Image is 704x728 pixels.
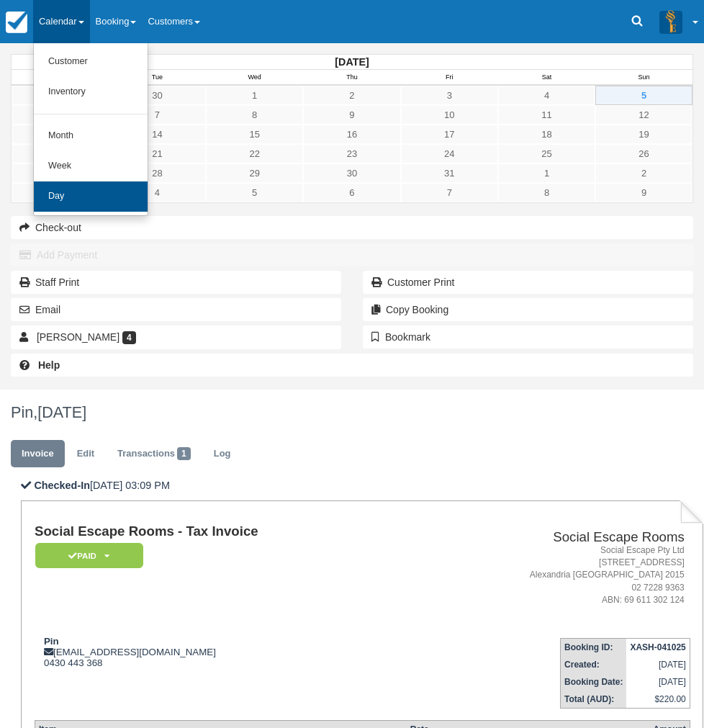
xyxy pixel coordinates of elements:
a: 23 [303,144,400,163]
a: Customer [34,47,148,77]
span: [PERSON_NAME] [37,331,119,343]
div: [EMAIL_ADDRESS][DOMAIN_NAME] 0430 443 368 [35,636,410,668]
a: 29 [206,163,303,183]
a: 27 [12,163,109,183]
a: 30 [109,86,206,105]
a: Month [34,121,148,151]
a: Week [34,151,148,181]
span: [DATE] [37,403,86,421]
a: 22 [206,144,303,163]
a: 8 [498,183,595,202]
a: 13 [12,125,109,144]
a: 16 [303,125,400,144]
th: Booking ID: [561,638,627,656]
a: 18 [498,125,595,144]
a: 9 [595,183,692,202]
em: Paid [35,543,143,568]
a: 19 [595,125,692,144]
ul: Calendar [33,43,148,216]
a: 28 [109,163,206,183]
a: 6 [303,183,400,202]
button: Check-out [11,216,693,239]
a: Inventory [34,77,148,107]
a: 1 [206,86,303,105]
img: A3 [659,10,682,33]
a: 8 [206,105,303,125]
th: Total (AUD): [561,691,627,709]
a: 14 [109,125,206,144]
a: 2 [595,163,692,183]
th: Booking Date: [561,673,627,691]
th: Thu [303,70,400,86]
a: 2 [303,86,400,105]
strong: XASH-041025 [630,642,685,652]
a: [PERSON_NAME] 4 [11,325,341,349]
a: 10 [401,105,498,125]
img: checkfront-main-nav-mini-logo.png [6,12,27,33]
span: 1 [177,447,191,460]
a: 21 [109,144,206,163]
th: Fri [401,70,498,86]
a: 4 [498,86,595,105]
h1: Pin, [11,404,693,421]
a: 12 [595,105,692,125]
strong: [DATE] [335,56,369,68]
a: 1 [498,163,595,183]
a: 4 [109,183,206,202]
strong: Pin [44,636,59,647]
h1: Social Escape Rooms - Tax Invoice [35,524,410,539]
a: 3 [401,86,498,105]
a: 3 [12,183,109,202]
button: Copy Booking [363,298,693,321]
a: Paid [35,542,138,569]
a: Invoice [11,440,65,468]
a: 25 [498,144,595,163]
th: Sun [595,70,692,86]
a: Help [11,354,693,377]
a: 6 [12,105,109,125]
a: 11 [498,105,595,125]
a: Transactions1 [107,440,202,468]
th: Tue [109,70,206,86]
a: 5 [206,183,303,202]
a: 30 [303,163,400,183]
a: Edit [66,440,105,468]
a: 17 [401,125,498,144]
a: Day [34,181,148,212]
a: 15 [206,125,303,144]
a: 5 [595,86,692,105]
button: Add Payment [11,243,693,266]
td: [DATE] [626,673,690,691]
address: Social Escape Pty Ltd [STREET_ADDRESS] Alexandria [GEOGRAPHIC_DATA] 2015 02 7228 9363 ABN: 69 611... [416,544,684,606]
a: 20 [12,144,109,163]
p: [DATE] 03:09 PM [21,478,703,493]
td: [DATE] [626,656,690,673]
a: 26 [595,144,692,163]
th: Created: [561,656,627,673]
th: Wed [206,70,303,86]
button: Bookmark [363,325,693,349]
a: 31 [401,163,498,183]
a: 7 [401,183,498,202]
th: Mon [12,70,109,86]
a: 9 [303,105,400,125]
a: 29 [12,86,109,105]
a: 7 [109,105,206,125]
b: Checked-In [34,480,90,491]
a: Customer Print [363,271,693,294]
button: Email [11,298,341,321]
b: Help [38,359,60,371]
h2: Social Escape Rooms [416,530,684,545]
td: $220.00 [626,691,690,709]
a: 24 [401,144,498,163]
a: Log [203,440,242,468]
a: Staff Print [11,271,341,294]
th: Sat [498,70,595,86]
span: 4 [122,331,136,344]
